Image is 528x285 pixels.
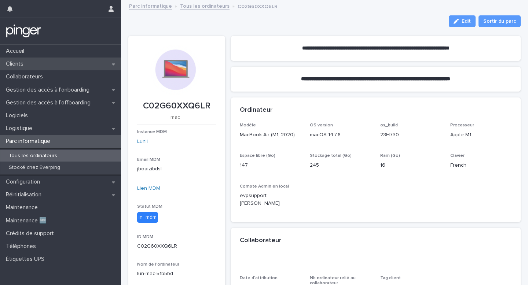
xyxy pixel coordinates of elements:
[137,262,179,267] span: Nom de l'ordinateur
[137,138,148,145] a: Lunii
[240,237,281,245] h2: Collaborateur
[3,112,34,119] p: Logiciels
[137,235,153,239] span: ID MDM
[137,270,216,278] p: lun-mac-51b5bd
[462,19,471,24] span: Edit
[240,106,272,114] h2: Ordinateur
[3,204,44,211] p: Maintenance
[3,86,95,93] p: Gestion des accès à l’onboarding
[240,184,289,189] span: Compte Admin en local
[478,15,521,27] button: Sortir du parc
[137,158,160,162] span: Email MDM
[483,18,516,25] span: Sortir du parc
[380,162,442,169] p: 16
[3,230,60,237] p: Crédits de support
[137,114,213,121] p: mac
[310,131,371,139] p: macOS 14.7.8
[450,153,465,158] span: Clavier
[3,243,42,250] p: Téléphones
[137,204,162,209] span: Statut MDM
[3,217,52,224] p: Maintenance 🆕
[240,123,256,127] span: Modèle
[450,253,512,261] p: -
[3,178,46,185] p: Configuration
[3,164,66,171] p: Stocké chez Everping
[3,73,49,80] p: Collaborateurs
[3,153,63,159] p: Tous les ordinateurs
[240,131,301,139] p: MacBook Air (M1, 2020)
[137,212,158,223] div: in_mdm
[3,48,30,55] p: Accueil
[137,130,167,134] span: Instance MDM
[3,60,29,67] p: Clients
[240,253,301,261] p: -
[3,191,47,198] p: Réinitialisation
[380,276,401,280] span: Tag client
[238,2,278,10] p: C02G60XXQ6LR
[3,99,96,106] p: Gestion des accès à l’offboarding
[310,253,371,261] p: -
[137,165,216,173] p: jboaizibdsl
[3,138,56,145] p: Parc informatique
[240,276,278,280] span: Date d'attribution
[450,131,512,139] p: Apple M1
[137,186,160,191] a: Lien MDM
[310,123,333,127] span: OS version
[129,1,172,10] a: Parc informatique
[240,192,301,207] p: evpsupport,[PERSON_NAME]
[380,123,398,127] span: os_build
[450,123,474,127] span: Processeur
[380,131,442,139] p: 23H730
[180,1,230,10] a: Tous les ordinateurs
[310,162,371,169] p: 245
[450,162,512,169] p: French
[449,15,476,27] button: Edit
[240,162,301,169] p: 147
[3,256,50,263] p: Étiquettes UPS
[3,125,38,132] p: Logistique
[310,153,352,158] span: Stockage total (Go)
[137,101,216,111] p: C02G60XXQ6LR
[137,243,216,250] p: C02G60XXQ6LR
[380,153,400,158] span: Ram (Go)
[240,153,275,158] span: Espace libre (Go)
[6,24,41,38] img: mTgBEunGTSyRkCgitkcU
[380,253,442,261] p: -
